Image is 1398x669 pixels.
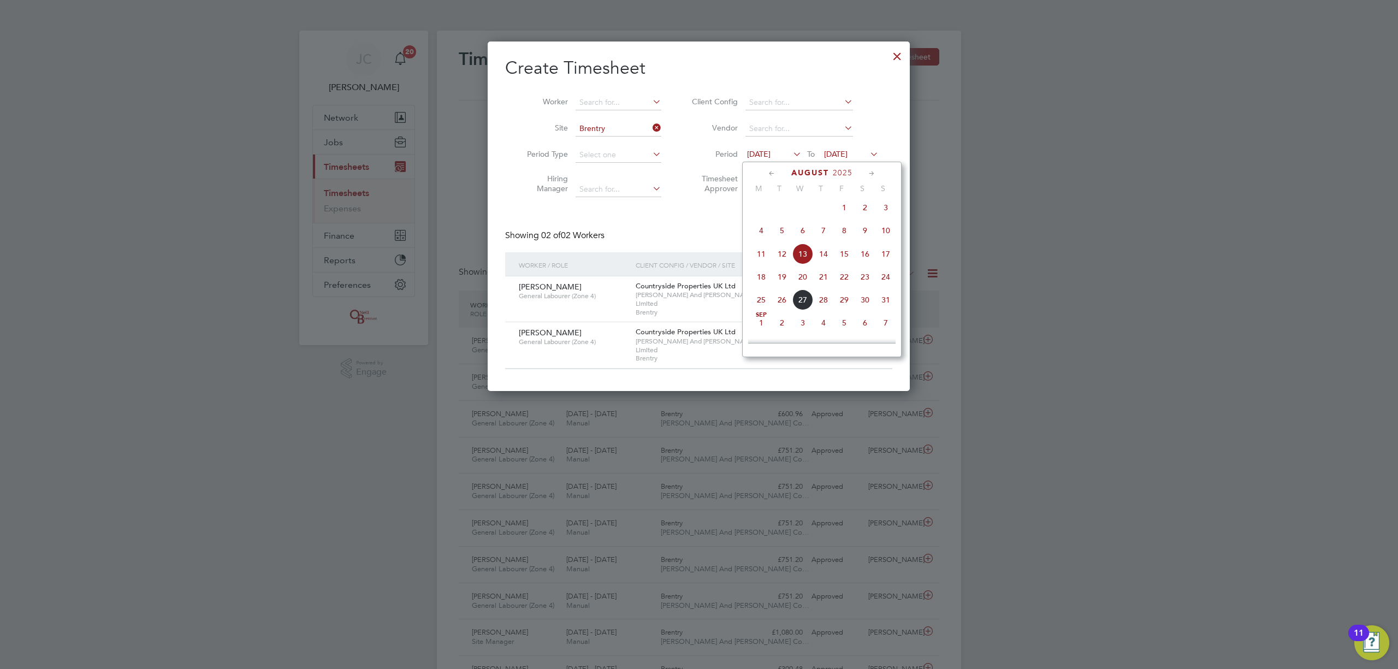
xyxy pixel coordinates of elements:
[810,183,831,193] span: T
[751,267,772,287] span: 18
[636,327,736,336] span: Countryside Properties UK Ltd
[519,292,627,300] span: General Labourer (Zone 4)
[790,183,810,193] span: W
[519,328,582,338] span: [PERSON_NAME]
[576,147,661,163] input: Select one
[875,267,896,287] span: 24
[1354,625,1389,660] button: Open Resource Center, 11 new notifications
[516,252,633,277] div: Worker / Role
[834,289,855,310] span: 29
[834,244,855,264] span: 15
[636,354,805,363] span: Brentry
[772,312,792,333] span: 2
[852,183,873,193] span: S
[813,267,834,287] span: 21
[834,335,855,356] span: 12
[834,267,855,287] span: 22
[751,335,772,356] span: 8
[636,291,805,307] span: [PERSON_NAME] And [PERSON_NAME] Construction Limited
[855,244,875,264] span: 16
[875,197,896,218] span: 3
[792,244,813,264] span: 13
[772,335,792,356] span: 9
[541,230,561,241] span: 02 of
[875,244,896,264] span: 17
[875,312,896,333] span: 7
[689,123,738,133] label: Vendor
[751,220,772,241] span: 4
[769,183,790,193] span: T
[855,220,875,241] span: 9
[519,338,627,346] span: General Labourer (Zone 4)
[519,123,568,133] label: Site
[519,149,568,159] label: Period Type
[636,308,805,317] span: Brentry
[751,244,772,264] span: 11
[855,335,875,356] span: 13
[519,97,568,106] label: Worker
[875,289,896,310] span: 31
[689,97,738,106] label: Client Config
[834,312,855,333] span: 5
[772,267,792,287] span: 19
[772,289,792,310] span: 26
[791,168,829,177] span: August
[855,267,875,287] span: 23
[813,244,834,264] span: 14
[813,335,834,356] span: 11
[745,121,853,137] input: Search for...
[636,337,805,354] span: [PERSON_NAME] And [PERSON_NAME] Construction Limited
[689,174,738,193] label: Timesheet Approver
[748,183,769,193] span: M
[541,230,605,241] span: 02 Workers
[873,183,893,193] span: S
[505,57,892,80] h2: Create Timesheet
[792,220,813,241] span: 6
[855,289,875,310] span: 30
[751,312,772,318] span: Sep
[834,220,855,241] span: 8
[813,312,834,333] span: 4
[792,267,813,287] span: 20
[875,335,896,356] span: 14
[792,289,813,310] span: 27
[519,282,582,292] span: [PERSON_NAME]
[576,95,661,110] input: Search for...
[576,182,661,197] input: Search for...
[636,281,736,291] span: Countryside Properties UK Ltd
[576,121,661,137] input: Search for...
[792,312,813,333] span: 3
[505,230,607,241] div: Showing
[831,183,852,193] span: F
[1354,633,1364,647] div: 11
[875,220,896,241] span: 10
[804,147,818,161] span: To
[747,149,771,159] span: [DATE]
[833,168,852,177] span: 2025
[772,244,792,264] span: 12
[824,149,848,159] span: [DATE]
[834,197,855,218] span: 1
[855,197,875,218] span: 2
[751,312,772,333] span: 1
[689,149,738,159] label: Period
[855,312,875,333] span: 6
[813,220,834,241] span: 7
[519,174,568,193] label: Hiring Manager
[792,335,813,356] span: 10
[745,95,853,110] input: Search for...
[813,289,834,310] span: 28
[772,220,792,241] span: 5
[633,252,808,277] div: Client Config / Vendor / Site
[751,289,772,310] span: 25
